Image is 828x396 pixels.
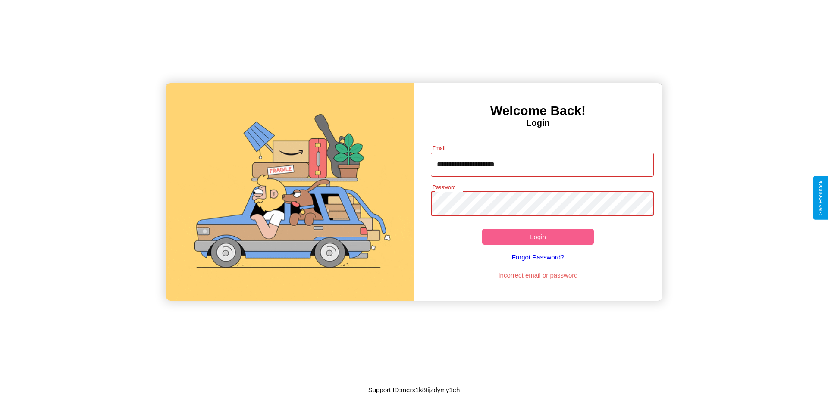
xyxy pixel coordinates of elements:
[427,269,650,281] p: Incorrect email or password
[482,229,594,245] button: Login
[427,245,650,269] a: Forgot Password?
[414,103,662,118] h3: Welcome Back!
[433,144,446,152] label: Email
[368,384,460,396] p: Support ID: merx1k8tijzdymy1eh
[433,184,455,191] label: Password
[166,83,414,301] img: gif
[818,181,824,215] div: Give Feedback
[414,118,662,128] h4: Login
